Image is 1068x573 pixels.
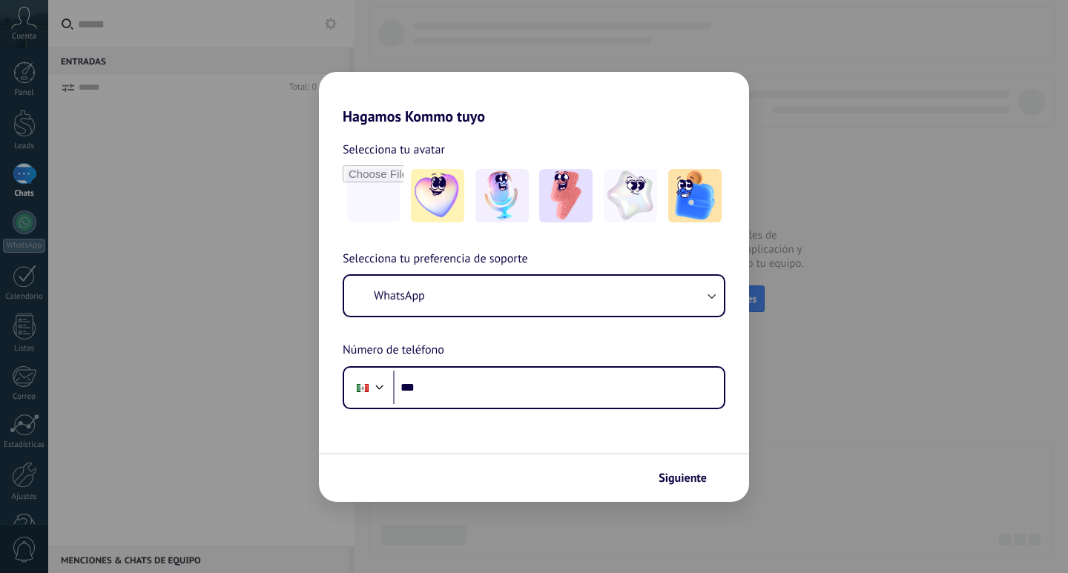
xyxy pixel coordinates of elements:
span: Siguiente [659,473,707,483]
div: Mexico: + 52 [349,372,377,403]
span: Selecciona tu preferencia de soporte [343,250,528,269]
span: Selecciona tu avatar [343,140,445,159]
span: Número de teléfono [343,341,444,360]
span: WhatsApp [374,288,425,303]
img: -1.jpeg [411,169,464,222]
img: -4.jpeg [604,169,657,222]
button: Siguiente [652,466,727,491]
img: -5.jpeg [668,169,722,222]
h2: Hagamos Kommo tuyo [319,72,749,125]
img: -3.jpeg [539,169,593,222]
img: -2.jpeg [475,169,529,222]
button: WhatsApp [344,276,724,316]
